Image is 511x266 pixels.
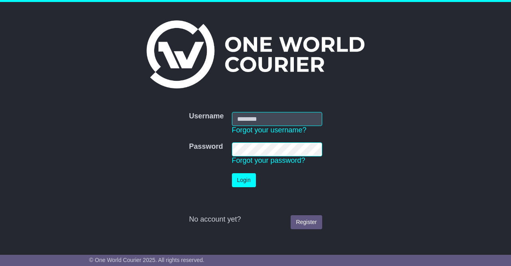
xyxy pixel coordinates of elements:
[232,173,256,187] button: Login
[232,126,307,134] a: Forgot your username?
[189,112,224,121] label: Username
[232,156,305,164] a: Forgot your password?
[189,142,223,151] label: Password
[189,215,322,224] div: No account yet?
[291,215,322,229] a: Register
[147,20,364,88] img: One World
[89,257,204,263] span: © One World Courier 2025. All rights reserved.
